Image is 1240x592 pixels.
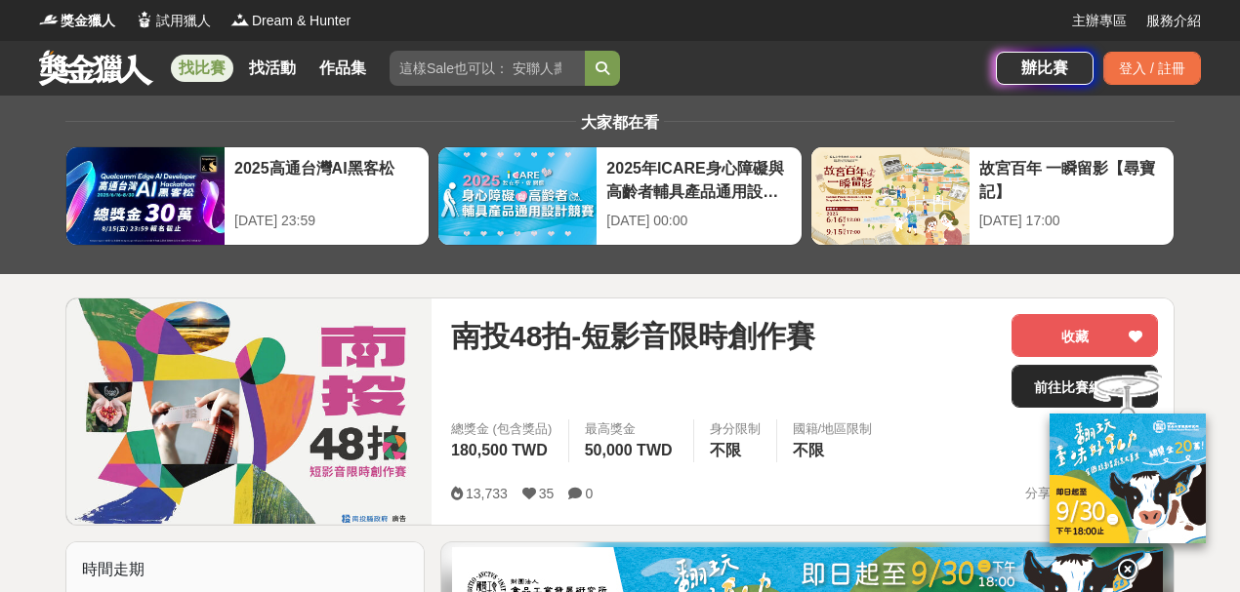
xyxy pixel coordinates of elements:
img: Cover Image [66,298,432,524]
span: 35 [539,486,555,501]
span: 13,733 [466,486,508,501]
div: [DATE] 00:00 [606,211,791,231]
div: 國籍/地區限制 [793,419,873,439]
a: 找比賽 [171,55,233,82]
img: Logo [135,10,154,29]
span: 大家都在看 [576,114,664,131]
span: 南投48拍-短影音限時創作賽 [451,314,815,358]
a: LogoDream & Hunter [230,11,351,31]
span: 獎金獵人 [61,11,115,31]
div: 2025高通台灣AI黑客松 [234,157,419,201]
span: 180,500 TWD [451,442,548,458]
a: 找活動 [241,55,304,82]
div: 2025年ICARE身心障礙與高齡者輔具產品通用設計競賽 [606,157,791,201]
img: Logo [230,10,250,29]
span: 50,000 TWD [585,442,673,458]
div: 身分限制 [710,419,761,439]
a: 前往比賽網站 [1012,365,1158,408]
span: 分享至 [1025,479,1063,508]
span: 最高獎金 [585,419,678,439]
img: ff197300-f8ee-455f-a0ae-06a3645bc375.jpg [1050,414,1206,543]
span: 總獎金 (包含獎品) [451,419,553,439]
a: 主辦專區 [1072,11,1127,31]
span: 試用獵人 [156,11,211,31]
img: Logo [39,10,59,29]
a: 2025年ICARE身心障礙與高齡者輔具產品通用設計競賽[DATE] 00:00 [437,146,802,246]
span: 0 [585,486,593,501]
a: 辦比賽 [996,52,1094,85]
div: 登入 / 註冊 [1103,52,1201,85]
div: [DATE] 23:59 [234,211,419,231]
span: 不限 [710,442,741,458]
div: 故宮百年 一瞬留影【尋寶記】 [979,157,1164,201]
input: 這樣Sale也可以： 安聯人壽創意銷售法募集 [390,51,585,86]
div: [DATE] 17:00 [979,211,1164,231]
span: Dream & Hunter [252,11,351,31]
a: 故宮百年 一瞬留影【尋寶記】[DATE] 17:00 [810,146,1175,246]
a: 2025高通台灣AI黑客松[DATE] 23:59 [65,146,430,246]
a: 服務介紹 [1146,11,1201,31]
a: Logo試用獵人 [135,11,211,31]
span: 不限 [793,442,824,458]
a: 作品集 [311,55,374,82]
a: Logo獎金獵人 [39,11,115,31]
button: 收藏 [1012,314,1158,357]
